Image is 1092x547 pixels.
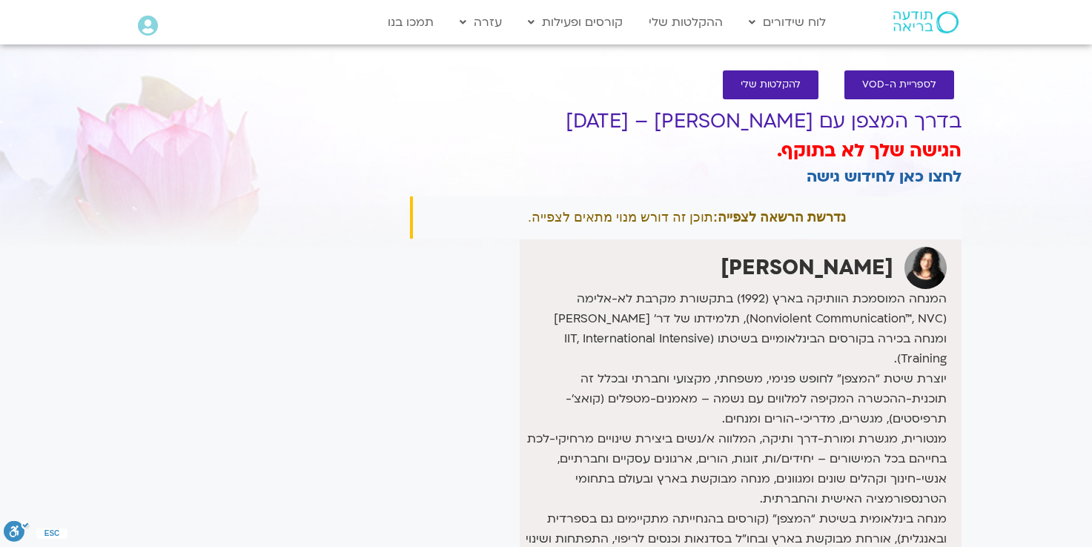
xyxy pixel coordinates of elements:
[904,247,947,289] img: ארנינה קשתן
[844,70,954,99] a: לספריית ה-VOD
[807,166,962,188] a: לחצו כאן לחידוש גישה
[741,79,801,90] span: להקלטות שלי
[523,369,946,509] p: יוצרת שיטת “המצפן” לחופש פנימי, משפחתי, מקצועי וחברתי ובכלל זה תוכנית-ההכשרה המקיפה למלווים עם נש...
[410,196,962,239] div: תוכן זה דורש מנוי מתאים לצפייה.
[410,139,962,164] h3: הגישה שלך לא בתוקף.
[741,8,833,36] a: לוח שידורים
[641,8,730,36] a: ההקלטות שלי
[520,8,630,36] a: קורסים ופעילות
[452,8,509,36] a: עזרה
[721,253,893,282] strong: [PERSON_NAME]
[523,289,946,369] p: המנחה המוסמכת הוותיקה בארץ (1992) בתקשורת מקרבת לא-אלימה (Nonviolent Communication™, NVC), תלמידת...
[862,79,936,90] span: לספריית ה-VOD
[410,110,962,133] h1: בדרך המצפן עם [PERSON_NAME] – [DATE]
[380,8,441,36] a: תמכו בנו
[893,11,959,33] img: תודעה בריאה
[713,210,846,225] strong: נדרשת הרשאה לצפייה:
[723,70,818,99] a: להקלטות שלי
